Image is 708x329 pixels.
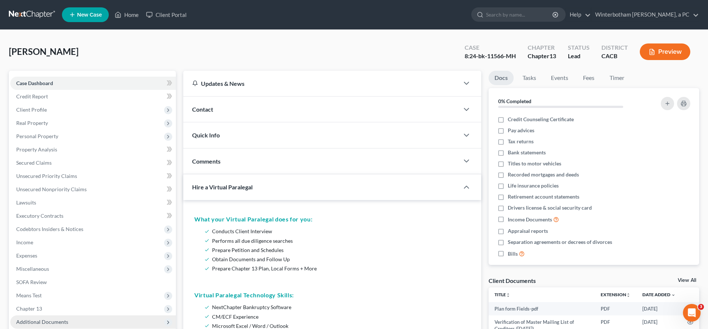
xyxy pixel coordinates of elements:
[212,236,467,245] li: Performs all due diligence searches
[16,160,52,166] span: Secured Claims
[545,71,574,85] a: Events
[577,71,601,85] a: Fees
[10,90,176,103] a: Credit Report
[568,52,590,60] div: Lead
[194,291,470,300] h5: Virtual Paralegal Technology Skills:
[16,80,53,86] span: Case Dashboard
[489,277,536,284] div: Client Documents
[16,252,37,259] span: Expenses
[601,292,631,297] a: Extensionunfold_more
[16,266,49,272] span: Miscellaneous
[16,93,48,99] span: Credit Report
[601,52,628,60] div: CACB
[508,216,552,223] span: Income Documents
[678,278,696,283] a: View All
[192,158,221,165] span: Comments
[508,250,518,258] span: Bills
[9,46,79,57] span: [PERSON_NAME]
[10,209,176,223] a: Executory Contracts
[16,292,42,298] span: Means Test
[601,43,628,52] div: District
[698,304,704,310] span: 3
[683,304,701,322] iframe: Intercom live chat
[508,227,548,235] span: Appraisal reports
[568,43,590,52] div: Status
[16,173,77,179] span: Unsecured Priority Claims
[489,302,595,315] td: Plan form Fields-pdf
[142,8,190,21] a: Client Portal
[465,52,516,60] div: 8:24-bk-11566-MH
[566,8,591,21] a: Help
[508,171,579,178] span: Recorded mortgages and deeds
[16,133,58,139] span: Personal Property
[16,226,83,232] span: Codebtors Insiders & Notices
[604,71,630,85] a: Timer
[212,312,467,321] li: CM/ECF Experience
[506,293,510,297] i: unfold_more
[508,149,546,156] span: Bank statements
[212,264,467,273] li: Prepare Chapter 13 Plan, Local Forms + More
[508,127,534,134] span: Pay advices
[16,305,42,312] span: Chapter 13
[212,245,467,255] li: Prepare Petition and Schedules
[77,12,102,18] span: New Case
[16,120,48,126] span: Real Property
[10,169,176,183] a: Unsecured Priority Claims
[212,302,467,312] li: NextChapter Bankruptcy Software
[16,146,57,153] span: Property Analysis
[192,80,450,87] div: Updates & News
[626,293,631,297] i: unfold_more
[636,302,681,315] td: [DATE]
[465,43,516,52] div: Case
[212,227,467,236] li: Conducts Client Interview
[16,239,33,245] span: Income
[16,319,68,325] span: Additional Documents
[642,292,676,297] a: Date Added expand_more
[10,196,176,209] a: Lawsuits
[489,71,514,85] a: Docs
[640,43,690,60] button: Preview
[671,293,676,297] i: expand_more
[494,292,510,297] a: Titleunfold_more
[16,279,47,285] span: SOFA Review
[508,116,574,123] span: Credit Counseling Certificate
[549,52,556,59] span: 13
[508,182,559,189] span: Life insurance policies
[192,132,220,139] span: Quick Info
[192,106,213,113] span: Contact
[10,183,176,196] a: Unsecured Nonpriority Claims
[194,215,470,224] h5: What your Virtual Paralegal does for you:
[10,276,176,289] a: SOFA Review
[10,77,176,90] a: Case Dashboard
[16,106,47,113] span: Client Profile
[508,238,612,246] span: Separation agreements or decrees of divorces
[16,213,63,219] span: Executory Contracts
[508,160,561,167] span: Titles to motor vehicles
[591,8,699,21] a: Winterbotham [PERSON_NAME], a PC
[10,156,176,169] a: Secured Claims
[528,52,556,60] div: Chapter
[595,302,636,315] td: PDF
[508,193,579,200] span: Retirement account statements
[16,199,36,206] span: Lawsuits
[10,143,176,156] a: Property Analysis
[212,255,467,264] li: Obtain Documents and Follow Up
[528,43,556,52] div: Chapter
[16,186,87,192] span: Unsecured Nonpriority Claims
[508,138,534,145] span: Tax returns
[111,8,142,21] a: Home
[486,8,553,21] input: Search by name...
[498,98,531,104] strong: 0% Completed
[508,204,592,211] span: Drivers license & social security card
[192,183,253,190] span: Hire a Virtual Paralegal
[517,71,542,85] a: Tasks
